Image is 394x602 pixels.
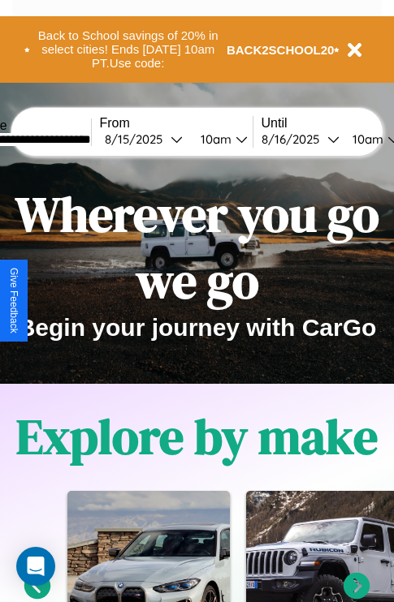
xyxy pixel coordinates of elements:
h1: Explore by make [16,403,378,470]
div: 10am [193,131,236,147]
button: Back to School savings of 20% in select cities! Ends [DATE] 10am PT.Use code: [30,24,227,75]
div: 8 / 15 / 2025 [105,131,171,147]
label: From [100,116,253,131]
div: Give Feedback [8,268,19,333]
div: 8 / 16 / 2025 [262,131,327,147]
b: BACK2SCHOOL20 [227,43,335,57]
button: 10am [188,131,253,148]
button: 8/15/2025 [100,131,188,148]
div: Open Intercom Messenger [16,547,55,586]
div: 10am [344,131,388,147]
